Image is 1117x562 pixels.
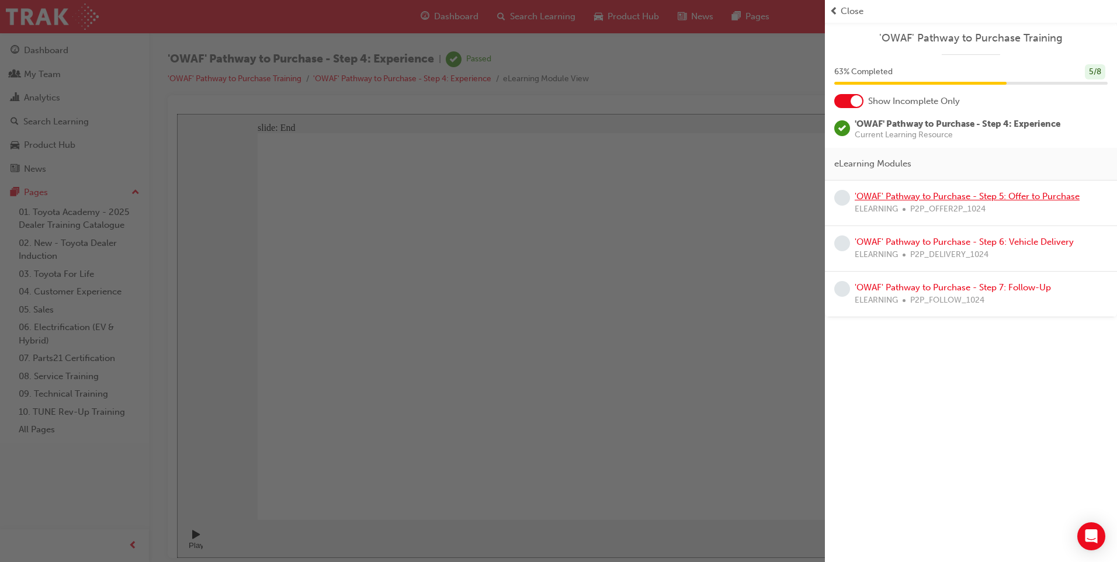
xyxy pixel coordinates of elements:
[855,282,1051,293] a: 'OWAF' Pathway to Purchase - Step 7: Follow-Up
[834,157,911,171] span: eLearning Modules
[910,248,988,262] span: P2P_DELIVERY_1024
[1077,522,1105,550] div: Open Intercom Messenger
[830,5,838,18] span: prev-icon
[1085,64,1105,80] div: 5 / 8
[834,281,850,297] span: learningRecordVerb_NONE-icon
[868,95,960,108] span: Show Incomplete Only
[834,235,850,251] span: learningRecordVerb_NONE-icon
[6,406,26,444] div: playback controls
[910,294,984,307] span: P2P_FOLLOW_1024
[855,203,898,216] span: ELEARNING
[9,427,29,445] div: Play (Ctrl+Alt+P)
[834,65,893,79] span: 63 % Completed
[841,5,863,18] span: Close
[855,237,1074,247] a: 'OWAF' Pathway to Purchase - Step 6: Vehicle Delivery
[834,120,850,136] span: learningRecordVerb_PASS-icon
[855,191,1080,202] a: 'OWAF' Pathway to Purchase - Step 5: Offer to Purchase
[855,119,1060,129] span: 'OWAF' Pathway to Purchase - Step 4: Experience
[855,131,1060,139] span: Current Learning Resource
[834,32,1108,45] a: 'OWAF' Pathway to Purchase Training
[830,5,1112,18] button: prev-iconClose
[834,190,850,206] span: learningRecordVerb_NONE-icon
[6,415,26,435] button: Play (Ctrl+Alt+P)
[910,203,986,216] span: P2P_OFFER2P_1024
[855,294,898,307] span: ELEARNING
[855,248,898,262] span: ELEARNING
